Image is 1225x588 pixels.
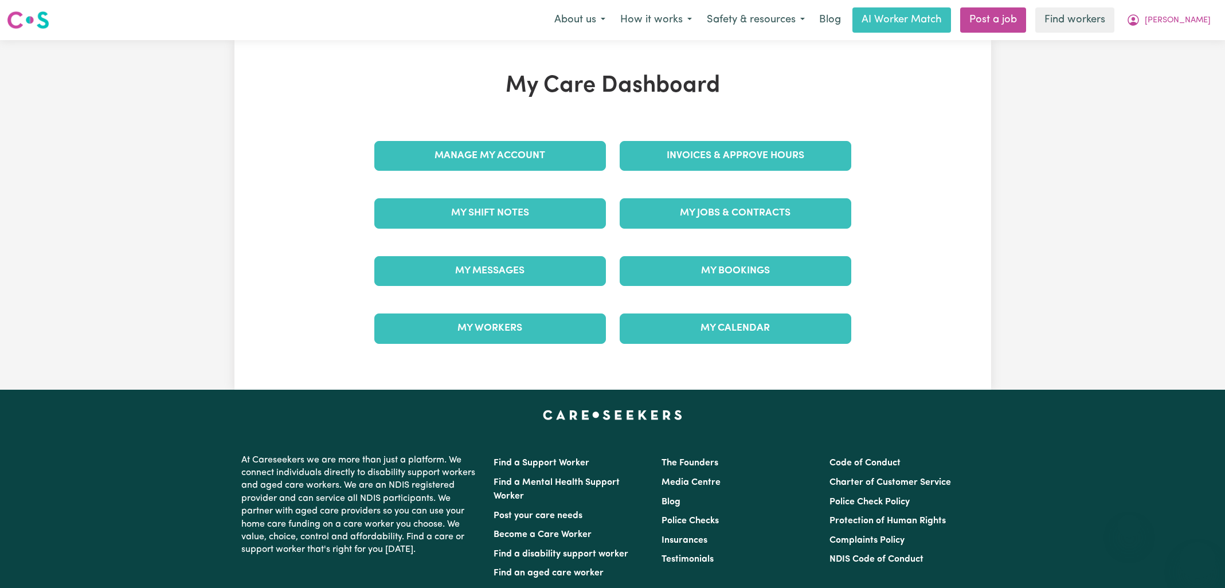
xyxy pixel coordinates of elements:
[374,198,606,228] a: My Shift Notes
[829,516,946,526] a: Protection of Human Rights
[829,478,951,487] a: Charter of Customer Service
[374,256,606,286] a: My Messages
[543,410,682,420] a: Careseekers home page
[620,198,851,228] a: My Jobs & Contracts
[1119,8,1218,32] button: My Account
[662,458,718,468] a: The Founders
[494,458,589,468] a: Find a Support Worker
[1035,7,1114,33] a: Find workers
[241,449,480,561] p: At Careseekers we are more than just a platform. We connect individuals directly to disability su...
[829,458,901,468] a: Code of Conduct
[547,8,613,32] button: About us
[367,72,858,100] h1: My Care Dashboard
[374,313,606,343] a: My Workers
[620,313,851,343] a: My Calendar
[662,555,714,564] a: Testimonials
[613,8,699,32] button: How it works
[620,141,851,171] a: Invoices & Approve Hours
[829,536,905,545] a: Complaints Policy
[620,256,851,286] a: My Bookings
[852,7,951,33] a: AI Worker Match
[374,141,606,171] a: Manage My Account
[494,511,582,520] a: Post your care needs
[829,497,910,507] a: Police Check Policy
[494,530,592,539] a: Become a Care Worker
[662,478,721,487] a: Media Centre
[1145,14,1211,27] span: [PERSON_NAME]
[812,7,848,33] a: Blog
[1118,515,1141,538] iframe: Close message
[662,516,719,526] a: Police Checks
[662,497,680,507] a: Blog
[699,8,812,32] button: Safety & resources
[7,7,49,33] a: Careseekers logo
[829,555,923,564] a: NDIS Code of Conduct
[494,478,620,501] a: Find a Mental Health Support Worker
[494,569,604,578] a: Find an aged care worker
[662,536,707,545] a: Insurances
[1179,542,1216,579] iframe: Button to launch messaging window
[960,7,1026,33] a: Post a job
[494,550,628,559] a: Find a disability support worker
[7,10,49,30] img: Careseekers logo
